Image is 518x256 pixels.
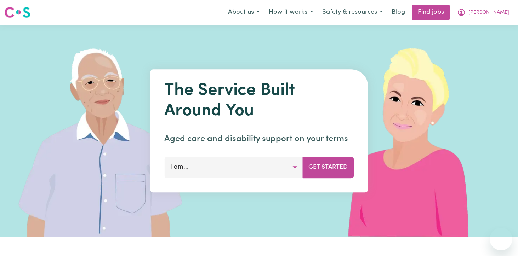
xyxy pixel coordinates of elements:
a: Blog [387,5,409,20]
p: Aged care and disability support on your terms [164,133,354,145]
button: I am... [164,157,303,178]
button: About us [223,5,264,20]
a: Find jobs [412,5,450,20]
h1: The Service Built Around You [164,81,354,121]
button: My Account [452,5,514,20]
button: Get Started [302,157,354,178]
span: [PERSON_NAME] [468,9,509,17]
a: Careseekers logo [4,4,30,21]
img: Careseekers logo [4,6,30,19]
iframe: Button to launch messaging window [490,228,512,250]
button: Safety & resources [318,5,387,20]
button: How it works [264,5,318,20]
